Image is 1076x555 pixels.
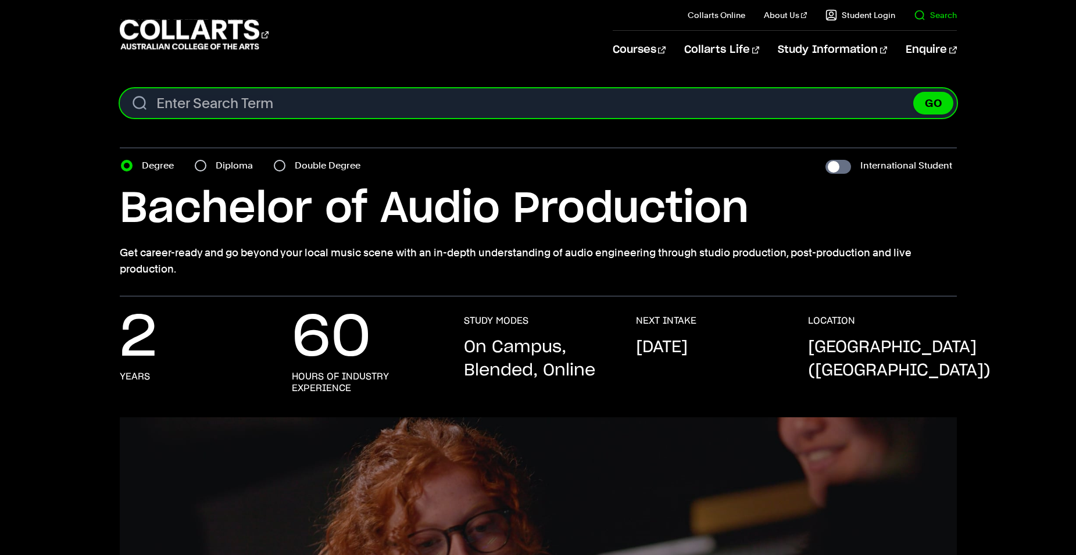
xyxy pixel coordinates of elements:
h3: STUDY MODES [464,315,528,327]
a: Collarts Online [688,9,745,21]
a: Study Information [778,31,887,69]
p: [GEOGRAPHIC_DATA] ([GEOGRAPHIC_DATA]) [808,336,991,382]
p: [DATE] [636,336,688,359]
a: Collarts Life [684,31,759,69]
label: Degree [142,157,181,174]
h1: Bachelor of Audio Production [120,183,957,235]
a: Student Login [825,9,895,21]
p: On Campus, Blended, Online [464,336,613,382]
a: Courses [613,31,666,69]
a: Search [914,9,957,21]
p: Get career-ready and go beyond your local music scene with an in-depth understanding of audio eng... [120,245,957,277]
h3: NEXT INTAKE [636,315,696,327]
label: Diploma [216,157,260,174]
label: Double Degree [295,157,367,174]
div: Go to homepage [120,18,269,51]
button: GO [913,92,953,114]
a: Enquire [906,31,956,69]
a: About Us [764,9,807,21]
input: Enter Search Term [120,88,957,118]
label: International Student [860,157,952,174]
h3: Hours of Industry Experience [292,371,441,394]
p: 2 [120,315,157,361]
h3: Years [120,371,150,382]
p: 60 [292,315,371,361]
h3: LOCATION [808,315,855,327]
form: Search [120,88,957,118]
